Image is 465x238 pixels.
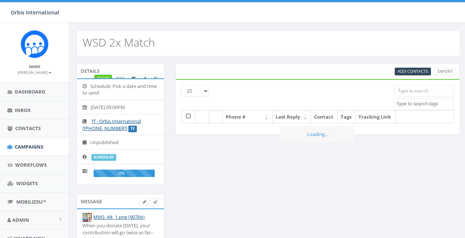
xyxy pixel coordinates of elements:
[77,64,164,78] div: Details
[82,36,155,48] h2: WSD 2x Match
[15,125,41,132] span: Contacts
[29,64,40,69] small: Name
[77,135,164,150] li: Unpublished
[143,199,146,204] span: Edit Campaign Body
[153,199,157,204] span: Send Test Message
[21,30,48,58] img: Rally_Corp_Icon.png
[15,161,47,168] span: Workflows
[394,85,454,96] input: Type to search
[82,118,141,132] a: Tf - Orbis International [[PHONE_NUMBER]]
[143,75,146,81] span: Edit Campaign Title
[113,75,128,82] a: Edit
[154,75,157,81] span: View Campaign Delivery Statistics
[82,84,90,89] i: Schedule: Pick a date and time to send
[435,68,456,75] a: Export
[77,79,164,100] li: Schedule: Pick a date and time to send
[311,110,338,123] th: Contact
[94,170,155,177] div: 0%
[398,68,428,74] span: Add Contacts
[356,110,396,123] th: Tracking Link
[128,126,137,132] label: TF
[77,100,164,115] li: [DATE] 05:00PM
[15,107,31,113] span: Inbox
[91,154,116,161] label: scheduled
[16,180,38,187] span: Widgets
[280,126,354,143] div: Loading...
[94,75,112,82] a: Start
[77,194,164,209] div: Message
[132,75,136,81] span: Archive Campaign
[12,217,29,223] span: Admin
[395,68,431,75] a: Add Contacts
[15,88,46,95] span: Dashboard
[338,110,356,123] th: Tags
[16,198,46,205] span: MobilizeU™
[396,101,454,107] textarea: Search
[11,9,59,16] span: Orbis International
[273,110,311,123] th: Last Reply
[398,68,428,74] span: CSV files only
[18,69,51,75] a: [PERSON_NAME]
[82,140,90,145] i: Unpublished
[18,70,51,75] small: [PERSON_NAME]
[93,214,145,220] a: MMS_Alt_1.png (907kb)
[15,143,43,150] span: Campaigns
[223,110,273,123] th: Phone #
